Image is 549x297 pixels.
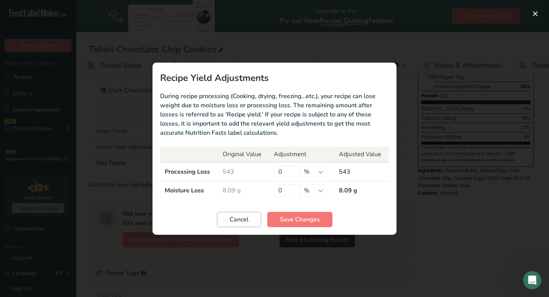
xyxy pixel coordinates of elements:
[267,212,332,227] button: Save Changes
[160,162,218,181] td: Processing Loss
[218,181,269,200] td: 8.09 g
[160,73,389,82] h1: Recipe Yield Adjustments
[218,162,269,181] td: 543
[523,271,541,289] iframe: Intercom live chat
[160,92,389,137] p: During recipe processing (Cooking, drying, freezing…etc.), your recipe can lose weight due to moi...
[160,181,218,200] td: Moisture Loss
[218,147,269,162] th: Original Value
[217,212,261,227] button: Cancel
[334,147,389,162] th: Adjusted Value
[230,215,249,224] span: Cancel
[280,215,320,224] span: Save Changes
[269,147,334,162] th: Adjustment
[334,181,389,200] td: 8.09 g
[334,162,389,181] td: 543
